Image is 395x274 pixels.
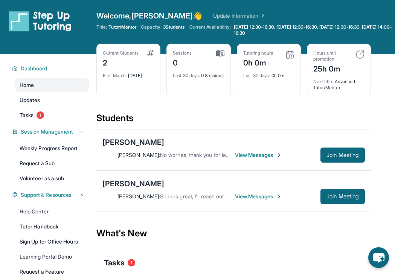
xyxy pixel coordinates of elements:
[313,79,334,84] span: Next title :
[173,50,192,56] div: Sessions
[20,111,34,119] span: Tasks
[258,12,266,20] img: Chevron Right
[15,93,89,107] a: Updates
[104,257,125,268] span: Tasks
[15,78,89,92] a: Home
[320,148,365,163] button: Join Meeting
[216,50,224,57] img: card
[15,220,89,233] a: Tutor Handbook
[276,152,282,158] img: Chevron-Right
[326,194,359,199] span: Join Meeting
[313,74,364,91] div: Advanced Tutor/Mentor
[103,68,154,79] div: [DATE]
[243,73,270,78] span: Last 30 days :
[102,178,164,189] div: [PERSON_NAME]
[21,128,73,135] span: Session Management
[15,142,89,155] a: Weekly Progress Report
[285,50,294,59] img: card
[96,217,371,250] div: What's New
[117,193,160,199] span: [PERSON_NAME] :
[15,235,89,248] a: Sign Up for Office Hours
[160,193,243,199] span: Sounds great, I'll reach out [DATE]!
[232,24,395,36] a: [DATE] 12:30-16:30, [DATE] 12:30-16:30, [DATE] 12:30-16:30, [DATE] 14:00-16:30
[20,81,34,89] span: Home
[108,24,136,30] span: Tutor/Mentor
[21,191,72,199] span: Support & Resources
[160,152,261,158] span: No worries, thank you for letting me know!
[234,24,393,36] span: [DATE] 12:30-16:30, [DATE] 12:30-16:30, [DATE] 12:30-16:30, [DATE] 14:00-16:30
[103,56,139,68] div: 2
[21,65,47,72] span: Dashboard
[96,11,203,21] span: Welcome, [PERSON_NAME] 👋
[243,50,273,56] div: Tutoring hours
[189,24,231,36] span: Current Availability:
[276,193,282,199] img: Chevron-Right
[173,56,192,68] div: 0
[235,193,282,200] span: View Messages
[15,172,89,185] a: Volunteer as a sub
[213,12,266,20] a: Update Information
[141,24,162,30] span: Capacity:
[117,152,160,158] span: [PERSON_NAME] :
[128,259,135,266] span: 1
[96,24,107,30] span: Title:
[243,56,273,68] div: 0h 0m
[15,108,89,122] a: Tasks1
[243,68,294,79] div: 0h 0m
[20,96,40,104] span: Updates
[313,50,351,62] div: Hours until promotion
[313,62,351,74] div: 25h 0m
[103,50,139,56] div: Current Students
[173,73,200,78] span: Last 30 days :
[147,50,154,56] img: card
[173,68,224,79] div: 0 Sessions
[15,205,89,218] a: Help Center
[96,112,371,129] div: Students
[18,65,84,72] button: Dashboard
[15,157,89,170] a: Request a Sub
[355,50,364,59] img: card
[18,128,84,135] button: Session Management
[235,151,282,159] span: View Messages
[368,247,389,268] button: chat-button
[103,73,127,78] span: First Match :
[37,111,44,119] span: 1
[320,189,365,204] button: Join Meeting
[102,137,164,148] div: [PERSON_NAME]
[9,11,72,32] img: logo
[163,24,185,30] span: 3 Students
[326,153,359,157] span: Join Meeting
[15,250,89,263] a: Learning Portal Demo
[18,191,84,199] button: Support & Resources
